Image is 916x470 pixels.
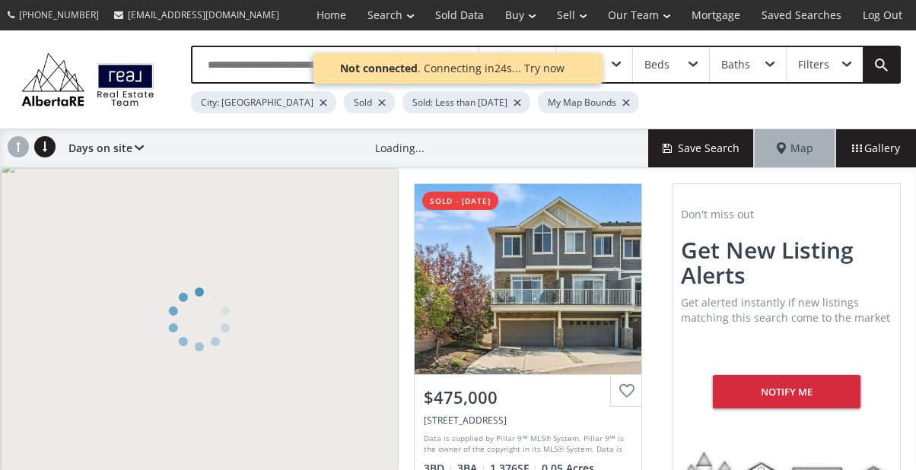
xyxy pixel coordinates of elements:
span: Try now [524,61,565,75]
div: $475,000 [424,386,632,409]
span: [PHONE_NUMBER] [19,8,99,21]
button: Save Search [648,129,755,167]
div: Sold [344,91,395,113]
a: [EMAIL_ADDRESS][DOMAIN_NAME] [107,1,287,29]
div: 501 Evanston Manor NW, Calgary, AB T3P 0R8 [424,414,632,427]
div: Gallery [835,129,916,167]
b: Not connected [340,61,418,75]
div: Sold: Less than [DATE] [402,91,530,113]
span: Map [777,141,813,156]
div: Loading... [375,141,425,156]
div: View Photos & Details [473,272,583,287]
div: Notify me [713,375,861,408]
div: Beds [644,59,670,70]
div: City: [GEOGRAPHIC_DATA] [191,91,336,113]
div: Filters [798,59,829,70]
img: Logo [15,49,161,110]
div: . Connecting in 24 s... [321,61,584,76]
div: Days on site [61,129,144,167]
span: Gallery [852,141,900,156]
span: Don't miss out [681,207,754,221]
div: Data is supplied by Pillar 9™ MLS® System. Pillar 9™ is the owner of the copyright in its MLS® Sy... [424,433,628,456]
h2: Get new listing alerts [681,237,892,287]
div: Map [755,129,835,167]
span: [EMAIL_ADDRESS][DOMAIN_NAME] [128,8,279,21]
span: Get alerted instantly if new listings matching this search come to the market [681,295,890,325]
div: My Map Bounds [538,91,639,113]
div: Baths [721,59,750,70]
